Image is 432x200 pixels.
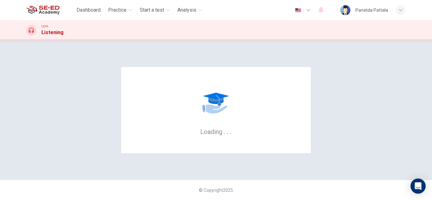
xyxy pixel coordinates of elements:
[177,6,196,14] span: Analysis
[199,188,233,193] span: © Copyright 2025
[410,179,426,194] div: Open Intercom Messenger
[223,126,225,136] h6: .
[175,4,205,16] button: Analysis
[137,4,172,16] button: Start a test
[226,126,229,136] h6: .
[200,127,232,136] h6: Loading
[106,4,135,16] button: Practice
[294,8,302,13] img: en
[26,4,74,16] a: SE-ED Academy logo
[230,126,232,136] h6: .
[355,6,388,14] div: Panatda Pattala
[140,6,164,14] span: Start a test
[26,4,59,16] img: SE-ED Academy logo
[41,29,64,36] h1: Listening
[77,6,101,14] span: Dashboard
[108,6,127,14] span: Practice
[74,4,103,16] button: Dashboard
[41,24,48,29] span: CEFR
[340,5,350,15] img: Profile picture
